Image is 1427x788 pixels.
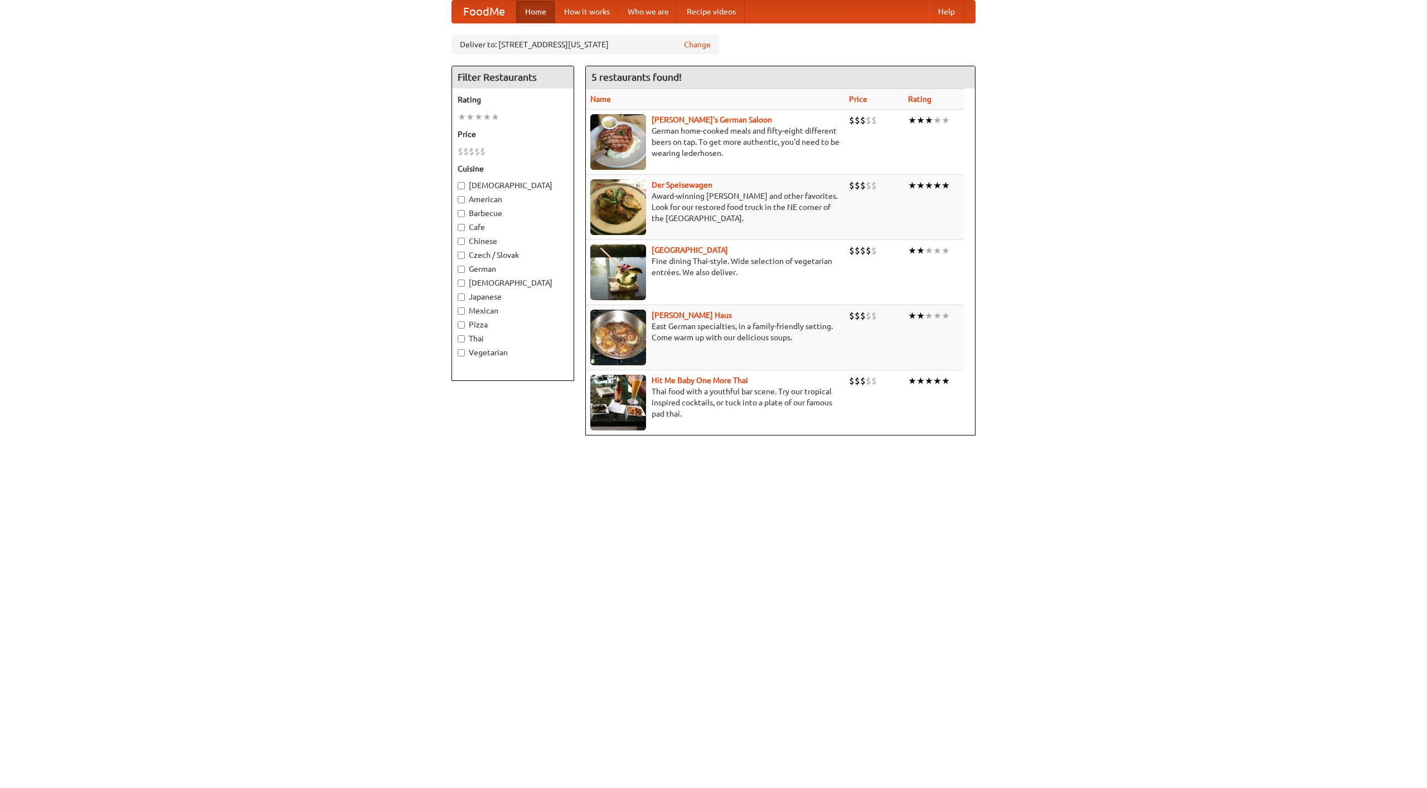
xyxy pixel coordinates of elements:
a: Change [684,39,711,50]
li: $ [866,375,871,387]
h4: Filter Restaurants [452,66,574,89]
label: Pizza [458,319,568,330]
a: Der Speisewagen [652,180,712,189]
a: Help [929,1,964,23]
li: $ [480,145,486,158]
li: ★ [933,310,941,322]
img: kohlhaus.jpg [590,310,646,365]
li: ★ [916,244,925,257]
li: $ [855,179,860,192]
label: Thai [458,333,568,344]
li: $ [860,179,866,192]
li: $ [860,114,866,126]
input: Japanese [458,293,465,301]
input: Pizza [458,321,465,329]
a: Hit Me Baby One More Thai [652,376,748,385]
div: Deliver to: [STREET_ADDRESS][US_STATE] [452,35,719,55]
a: Who we are [619,1,678,23]
li: $ [866,114,871,126]
input: [DEMOGRAPHIC_DATA] [458,280,465,287]
a: How it works [555,1,619,23]
label: Czech / Slovak [458,249,568,261]
label: [DEMOGRAPHIC_DATA] [458,180,568,191]
li: ★ [916,179,925,192]
label: Chinese [458,236,568,247]
input: Mexican [458,307,465,315]
li: ★ [458,111,466,123]
li: $ [849,244,855,257]
li: $ [463,145,469,158]
li: ★ [466,111,474,123]
li: ★ [925,114,933,126]
li: $ [866,179,871,192]
label: Barbecue [458,208,568,219]
label: Cafe [458,222,568,233]
input: Czech / Slovak [458,252,465,259]
h5: Rating [458,94,568,105]
li: ★ [908,310,916,322]
li: $ [458,145,463,158]
li: ★ [908,244,916,257]
label: Mexican [458,305,568,316]
a: [GEOGRAPHIC_DATA] [652,246,728,254]
li: ★ [491,111,499,123]
a: FoodMe [452,1,516,23]
img: esthers.jpg [590,114,646,170]
a: [PERSON_NAME]'s German Saloon [652,115,772,124]
a: Rating [908,95,931,104]
li: ★ [933,375,941,387]
li: ★ [941,375,950,387]
li: $ [871,114,877,126]
li: $ [849,114,855,126]
li: $ [849,179,855,192]
img: satay.jpg [590,244,646,300]
li: $ [860,310,866,322]
li: $ [871,310,877,322]
li: $ [855,310,860,322]
a: Home [516,1,555,23]
img: speisewagen.jpg [590,179,646,235]
p: East German specialties, in a family-friendly setting. Come warm up with our delicious soups. [590,321,840,343]
input: German [458,266,465,273]
input: Thai [458,335,465,342]
h5: Price [458,129,568,140]
li: ★ [941,244,950,257]
p: Thai food with a youthful bar scene. Try our tropical inspired cocktails, or tuck into a plate of... [590,386,840,419]
li: ★ [908,179,916,192]
li: ★ [941,114,950,126]
p: German home-cooked meals and fifty-eight different beers on tap. To get more authentic, you'd nee... [590,125,840,159]
li: ★ [908,114,916,126]
li: $ [849,375,855,387]
li: ★ [933,244,941,257]
li: $ [860,244,866,257]
li: ★ [941,179,950,192]
li: ★ [908,375,916,387]
li: ★ [474,111,483,123]
li: ★ [933,114,941,126]
li: $ [474,145,480,158]
a: Price [849,95,867,104]
h5: Cuisine [458,163,568,174]
a: [PERSON_NAME] Haus [652,311,732,320]
li: ★ [916,375,925,387]
li: $ [855,375,860,387]
a: Name [590,95,611,104]
label: German [458,263,568,275]
p: Fine dining Thai-style. Wide selection of vegetarian entrées. We also deliver. [590,256,840,278]
li: ★ [933,179,941,192]
a: Recipe videos [678,1,745,23]
li: $ [849,310,855,322]
input: Chinese [458,238,465,245]
li: $ [866,310,871,322]
li: $ [871,375,877,387]
label: [DEMOGRAPHIC_DATA] [458,277,568,288]
label: American [458,194,568,205]
li: ★ [941,310,950,322]
li: $ [855,114,860,126]
p: Award-winning [PERSON_NAME] and other favorites. Look for our restored food truck in the NE corne... [590,190,840,224]
li: $ [871,244,877,257]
